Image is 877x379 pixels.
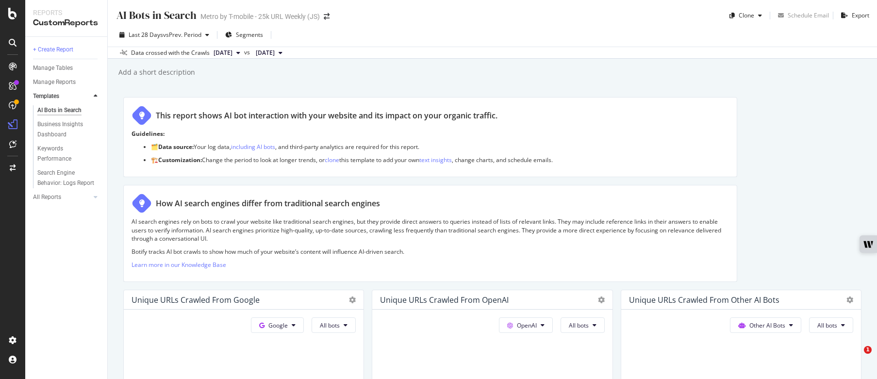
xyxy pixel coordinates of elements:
div: Data crossed with the Crawls [131,49,210,57]
div: AI Bots in Search [116,8,197,23]
span: All bots [320,321,340,330]
div: Manage Tables [33,63,73,73]
button: All bots [809,317,853,333]
span: vs Prev. Period [163,31,201,39]
a: Learn more in our Knowledge Base [132,261,226,269]
a: Search Engine Behavior: Logs Report [37,168,100,188]
span: Google [268,321,288,330]
button: Other AI Bots [730,317,801,333]
a: AI Bots in Search [37,105,100,115]
div: Business Insights Dashboard [37,119,93,140]
div: Clone [739,11,754,19]
a: Manage Reports [33,77,100,87]
strong: Customization: [158,156,202,164]
div: How AI search engines differ from traditional search engines [156,198,380,209]
div: Unique URLs Crawled from Google [132,295,260,305]
a: clone [325,156,339,164]
button: Schedule Email [774,8,829,23]
span: Last 28 Days [129,31,163,39]
a: Keywords Performance [37,144,100,164]
div: Add a short description [117,67,195,77]
button: Export [837,8,869,23]
div: All Reports [33,192,61,202]
a: Business Insights Dashboard [37,119,100,140]
span: 2025 Sep. 12th [214,49,232,57]
div: Metro by T-mobile - 25k URL Weekly (JS) [200,12,320,21]
span: Segments [236,31,263,39]
div: This report shows AI bot interaction with your website and its impact on your organic traffic. [156,110,497,121]
div: Schedule Email [788,11,829,19]
iframe: Intercom live chat [844,346,867,369]
div: Unique URLs Crawled from Other AI Bots [629,295,779,305]
a: + Create Report [33,45,100,55]
div: AI Bots in Search [37,105,82,115]
button: Last 28 DaysvsPrev. Period [116,27,213,43]
a: including AI bots [231,143,275,151]
a: text insights [419,156,452,164]
div: Manage Reports [33,77,76,87]
div: This report shows AI bot interaction with your website and its impact on your organic traffic.Gui... [123,97,737,177]
div: Reports [33,8,99,17]
button: Segments [221,27,267,43]
div: How AI search engines differ from traditional search enginesAI search engines rely on bots to cra... [123,185,737,282]
button: Clone [726,8,766,23]
button: OpenAI [499,317,553,333]
span: OpenAI [517,321,537,330]
span: All bots [817,321,837,330]
div: Unique URLs Crawled from OpenAI [380,295,509,305]
p: AI search engines rely on bots to crawl your website like traditional search engines, but they pr... [132,217,729,242]
div: Export [852,11,869,19]
button: Google [251,317,304,333]
div: Templates [33,91,59,101]
a: Manage Tables [33,63,100,73]
div: Search Engine Behavior: Logs Report [37,168,95,188]
p: 🏗️ Change the period to look at longer trends, or this template to add your own , change charts, ... [151,156,729,164]
span: All bots [569,321,589,330]
strong: Data source: [158,143,194,151]
a: Templates [33,91,91,101]
p: Botify tracks AI bot crawls to show how much of your website’s content will influence AI-driven s... [132,247,729,256]
button: [DATE] [210,47,244,59]
button: All bots [561,317,605,333]
a: All Reports [33,192,91,202]
span: 1 [864,346,872,354]
div: CustomReports [33,17,99,29]
button: [DATE] [252,47,286,59]
span: Other AI Bots [749,321,785,330]
div: arrow-right-arrow-left [324,13,330,20]
div: Keywords Performance [37,144,92,164]
span: vs [244,48,252,57]
strong: Guidelines: [132,130,165,138]
button: All bots [312,317,356,333]
span: 2025 Aug. 15th [256,49,275,57]
p: 🗂️ Your log data, , and third-party analytics are required for this report. [151,143,729,151]
div: + Create Report [33,45,73,55]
